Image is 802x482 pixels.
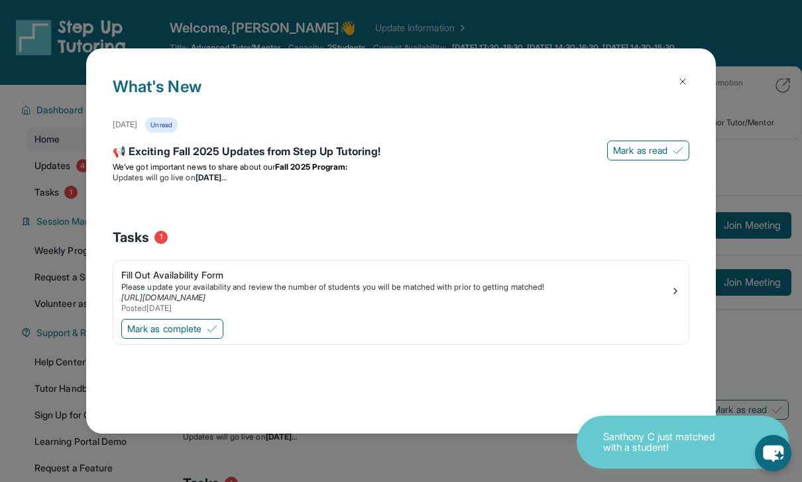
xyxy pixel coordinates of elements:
[127,322,201,335] span: Mark as complete
[603,432,736,453] p: Santhony C just matched with a student!
[113,119,137,130] div: [DATE]
[145,117,177,133] div: Unread
[121,303,670,314] div: Posted [DATE]
[613,144,667,157] span: Mark as read
[121,269,670,282] div: Fill Out Availability Form
[113,261,689,316] a: Fill Out Availability FormPlease update your availability and review the number of students you w...
[121,292,205,302] a: [URL][DOMAIN_NAME]
[113,143,689,162] div: 📢 Exciting Fall 2025 Updates from Step Up Tutoring!
[196,172,227,182] strong: [DATE]
[154,231,168,244] span: 1
[755,435,791,471] button: chat-button
[207,324,217,334] img: Mark as complete
[607,141,689,160] button: Mark as read
[673,145,683,156] img: Mark as read
[113,172,689,183] li: Updates will go live on
[113,228,149,247] span: Tasks
[113,162,275,172] span: We’ve got important news to share about our
[121,282,670,292] div: Please update your availability and review the number of students you will be matched with prior ...
[275,162,347,172] strong: Fall 2025 Program:
[113,75,689,117] h1: What's New
[121,319,223,339] button: Mark as complete
[677,76,688,87] img: Close Icon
